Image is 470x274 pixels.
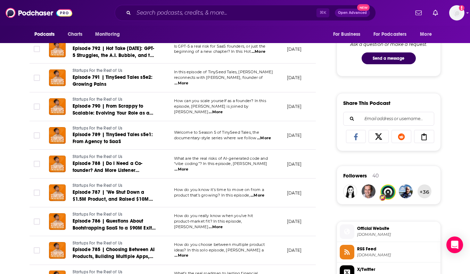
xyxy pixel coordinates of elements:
[73,183,156,189] a: Startups For the Rest of Us
[174,69,273,74] span: In this episode of TinySeed Tales, [PERSON_NAME]
[287,75,302,81] p: [DATE]
[420,30,432,39] span: More
[174,135,257,140] span: documentary-style series where we follow
[73,189,153,209] span: Episode 787 | "We Shut Down a $1.5M Product, and Raised $10M Instead"
[328,28,369,41] button: open menu
[250,193,264,198] span: ...More
[73,240,156,247] a: Startups For the Rest of Us
[362,52,416,64] button: Send a message
[350,41,427,47] div: Ask a question or make a request.
[340,224,438,239] a: Official Website[DOMAIN_NAME]
[73,154,123,159] span: Startups For the Rest of Us
[73,218,156,238] span: Episode 786 | Questions About Bootstrapping SaaS to a $90M Exit (with [PERSON_NAME])
[357,232,438,237] span: startupsfortherestofus.com
[134,7,316,18] input: Search podcasts, credits, & more...
[357,4,370,11] span: New
[73,97,156,103] a: Startups For the Rest of Us
[343,100,390,106] h3: Share This Podcast
[399,184,413,198] a: mdravigne
[73,132,153,144] span: Episode 789 | TinySeed Tales s5e1: From Agency to SaaS
[73,131,156,145] a: Episode 789 | TinySeed Tales s5e1: From Agency to SaaS
[381,185,395,199] a: jfpodcasts
[73,103,154,123] span: Episode 790 | From Scrappy to Scalable: Evolving Your Role as a Founder
[73,45,156,65] span: Episode 792 | Hot Take [DATE]: GPT-5 Struggles, the A.I. Bubble, and the Windsurf Debacle
[430,7,441,19] a: Show notifications dropdown
[6,6,72,19] a: Podchaser - Follow, Share and Rate Podcasts
[362,184,376,198] img: coffeewithmike
[73,212,123,217] span: Startups For the Rest of Us
[73,97,123,102] span: Startups For the Rest of Us
[174,242,265,247] span: How do you choose between multiple product
[414,130,434,143] a: Copy Link
[174,187,264,192] span: How do you know it’s time to move on from a
[287,218,302,224] p: [DATE]
[257,135,271,141] span: ...More
[174,193,250,198] span: product that’s growing? In this episode,
[287,247,302,253] p: [DATE]
[73,183,123,188] span: Startups For the Rest of Us
[73,241,123,246] span: Startups For the Rest of Us
[449,5,464,20] span: Logged in as cmand-c
[34,103,40,110] span: Toggle select row
[357,246,438,252] span: RSS Feed
[346,130,366,143] a: Share on Facebook
[174,104,249,114] span: episode, [PERSON_NAME] is joined by [PERSON_NAME]
[418,184,431,198] button: +36
[209,224,223,230] span: ...More
[252,49,265,55] span: ...More
[446,236,463,253] div: Open Intercom Messenger
[34,247,40,254] span: Toggle select row
[34,190,40,196] span: Toggle select row
[73,189,156,203] a: Episode 787 | "We Shut Down a $1.5M Product, and Raised $10M Instead"
[73,218,156,232] a: Episode 786 | Questions About Bootstrapping SaaS to a $90M Exit (with [PERSON_NAME])
[73,211,156,218] a: Startups For the Rest of Us
[357,252,438,258] span: feeds.castos.com
[287,46,302,52] p: [DATE]
[174,156,268,161] span: What are the real risks of AI-generated code and
[349,112,428,125] input: Email address or username...
[174,213,253,218] span: How do you really know when you’ve hit
[209,109,223,115] span: ...More
[68,30,83,39] span: Charts
[343,112,434,126] div: Search followers
[372,173,379,179] div: 40
[73,74,156,88] a: Episode 791 | TinySeed Tales s5e2: Growing Pains
[449,5,464,20] img: User Profile
[340,245,438,259] a: RSS Feed[DOMAIN_NAME]
[333,30,361,39] span: For Business
[73,68,156,74] a: Startups For the Rest of Us
[373,30,407,39] span: For Podcasters
[174,219,242,229] span: product-market fit? In this episode, [PERSON_NAME]
[287,103,302,109] p: [DATE]
[287,190,302,196] p: [DATE]
[174,98,266,103] span: How can you scale yourself as a founder? In this
[335,9,370,17] button: Open AdvancedNew
[379,194,386,201] img: User Badge Icon
[343,172,367,179] span: Followers
[34,132,40,139] span: Toggle select row
[73,126,123,131] span: Startups For the Rest of Us
[73,103,156,117] a: Episode 790 | From Scrappy to Scalable: Evolving Your Role as a Founder
[73,125,156,132] a: Startups For the Rest of Us
[73,68,123,73] span: Startups For the Rest of Us
[30,28,64,41] button: open menu
[34,30,55,39] span: Podcasts
[449,5,464,20] button: Show profile menu
[174,161,267,166] span: “vibe coding”? In this episode, [PERSON_NAME]
[369,28,417,41] button: open menu
[459,5,464,11] svg: Add a profile image
[174,167,188,172] span: ...More
[174,130,259,135] span: Welcome to Season 5 of TinySeed Tales, the
[115,5,376,21] div: Search podcasts, credits, & more...
[391,130,412,143] a: Share on Reddit
[174,75,263,80] span: reconnects with [PERSON_NAME], founder of
[95,30,120,39] span: Monitoring
[174,49,251,54] span: beginning of a new chapter? In this Hot
[174,248,264,252] span: ideas? In this solo episode, [PERSON_NAME] a
[34,46,40,52] span: Toggle select row
[338,11,367,15] span: Open Advanced
[343,184,357,198] img: LauraRV
[73,246,156,260] a: Episode 785 | Choosing Between AI Products, Building Multiple Apps, and More Listener Questions (...
[174,81,188,86] span: ...More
